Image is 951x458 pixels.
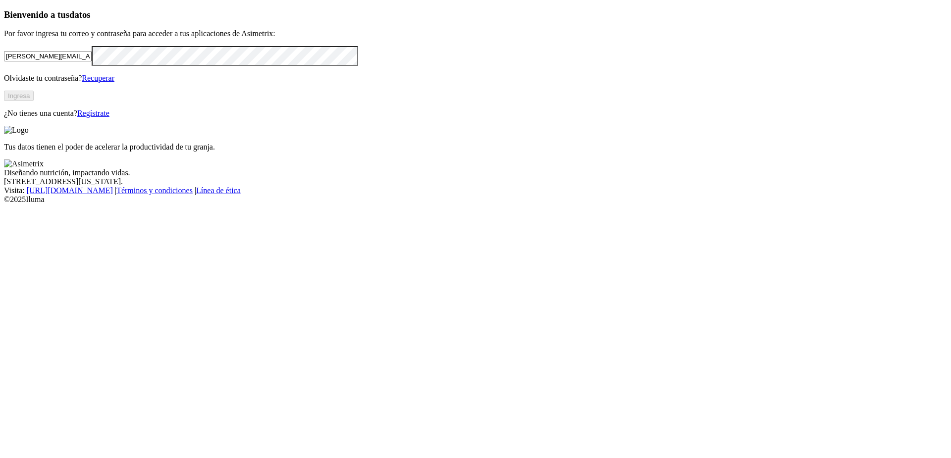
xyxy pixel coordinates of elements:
h3: Bienvenido a tus [4,9,947,20]
p: ¿No tienes una cuenta? [4,109,947,118]
div: [STREET_ADDRESS][US_STATE]. [4,177,947,186]
span: datos [69,9,91,20]
a: Línea de ética [196,186,241,195]
div: Visita : | | [4,186,947,195]
a: Términos y condiciones [116,186,193,195]
a: Regístrate [77,109,109,117]
img: Logo [4,126,29,135]
img: Asimetrix [4,159,44,168]
div: © 2025 Iluma [4,195,947,204]
a: [URL][DOMAIN_NAME] [27,186,113,195]
p: Por favor ingresa tu correo y contraseña para acceder a tus aplicaciones de Asimetrix: [4,29,947,38]
div: Diseñando nutrición, impactando vidas. [4,168,947,177]
p: Olvidaste tu contraseña? [4,74,947,83]
input: Tu correo [4,51,92,61]
a: Recuperar [82,74,114,82]
button: Ingresa [4,91,34,101]
p: Tus datos tienen el poder de acelerar la productividad de tu granja. [4,143,947,152]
